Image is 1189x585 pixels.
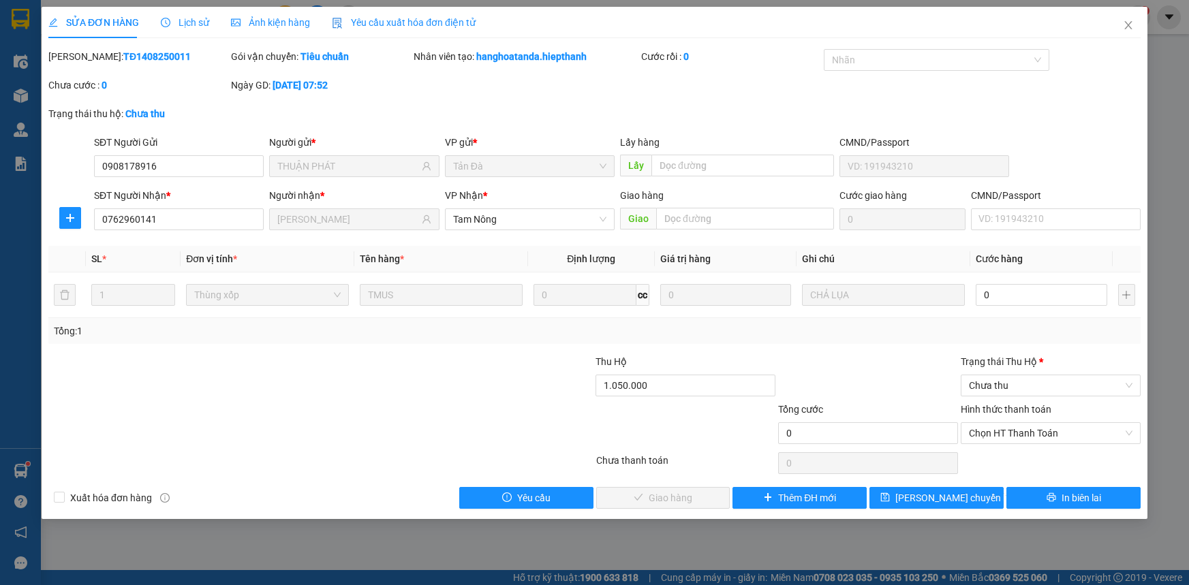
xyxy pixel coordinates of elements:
[269,135,439,150] div: Người gửi
[596,487,730,509] button: checkGiao hàng
[160,493,170,503] span: info-circle
[869,487,1004,509] button: save[PERSON_NAME] chuyển hoàn
[48,106,274,121] div: Trạng thái thu hộ:
[502,492,512,503] span: exclamation-circle
[656,208,834,230] input: Dọc đường
[231,49,411,64] div: Gói vận chuyển:
[839,190,907,201] label: Cước giao hàng
[360,253,404,264] span: Tên hàng
[976,253,1023,264] span: Cước hàng
[48,17,139,28] span: SỬA ĐƠN HÀNG
[231,18,241,27] span: picture
[186,253,237,264] span: Đơn vị tính
[1118,284,1135,306] button: plus
[778,404,823,415] span: Tổng cước
[123,51,191,62] b: TĐ1408250011
[620,155,651,176] span: Lấy
[231,78,411,93] div: Ngày GD:
[161,17,209,28] span: Lịch sử
[300,51,349,62] b: Tiêu chuẩn
[880,492,890,503] span: save
[94,188,264,203] div: SĐT Người Nhận
[476,51,587,62] b: hanghoatanda.hiepthanh
[194,285,341,305] span: Thùng xốp
[445,135,615,150] div: VP gửi
[1047,492,1056,503] span: printer
[763,492,773,503] span: plus
[895,490,1025,505] span: [PERSON_NAME] chuyển hoàn
[422,161,431,171] span: user
[54,323,459,338] div: Tổng: 1
[651,155,834,176] input: Dọc đường
[445,190,483,201] span: VP Nhận
[802,284,965,306] input: Ghi Chú
[839,155,1009,177] input: VD: 191943210
[102,80,107,91] b: 0
[65,490,157,505] span: Xuất hóa đơn hàng
[797,246,970,272] th: Ghi chú
[422,215,431,224] span: user
[660,284,792,306] input: 0
[636,284,649,306] span: cc
[961,404,1051,415] label: Hình thức thanh toán
[1062,490,1101,505] span: In biên lai
[48,18,58,27] span: edit
[683,51,689,62] b: 0
[620,137,660,148] span: Lấy hàng
[414,49,639,64] div: Nhân viên tạo:
[459,487,593,509] button: exclamation-circleYêu cầu
[1006,487,1141,509] button: printerIn biên lai
[620,190,664,201] span: Giao hàng
[48,49,228,64] div: [PERSON_NAME]:
[971,188,1141,203] div: CMND/Passport
[332,18,343,29] img: icon
[60,212,80,223] span: plus
[332,17,476,28] span: Yêu cầu xuất hóa đơn điện tử
[732,487,867,509] button: plusThêm ĐH mới
[277,159,418,174] input: Tên người gửi
[277,212,418,227] input: Tên người nhận
[91,253,102,264] span: SL
[596,356,627,367] span: Thu Hộ
[231,17,310,28] span: Ảnh kiện hàng
[778,490,836,505] span: Thêm ĐH mới
[273,80,328,91] b: [DATE] 07:52
[1109,7,1147,45] button: Close
[1123,20,1134,31] span: close
[59,207,81,229] button: plus
[453,209,606,230] span: Tam Nông
[161,18,170,27] span: clock-circle
[961,354,1141,369] div: Trạng thái Thu Hộ
[48,78,228,93] div: Chưa cước :
[969,423,1132,443] span: Chọn HT Thanh Toán
[94,135,264,150] div: SĐT Người Gửi
[969,375,1132,396] span: Chưa thu
[839,208,966,230] input: Cước giao hàng
[360,284,523,306] input: VD: Bàn, Ghế
[125,108,165,119] b: Chưa thu
[620,208,656,230] span: Giao
[269,188,439,203] div: Người nhận
[641,49,821,64] div: Cước rồi :
[839,135,1009,150] div: CMND/Passport
[567,253,615,264] span: Định lượng
[517,490,551,505] span: Yêu cầu
[595,453,777,477] div: Chưa thanh toán
[54,284,76,306] button: delete
[453,156,606,176] span: Tản Đà
[660,253,711,264] span: Giá trị hàng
